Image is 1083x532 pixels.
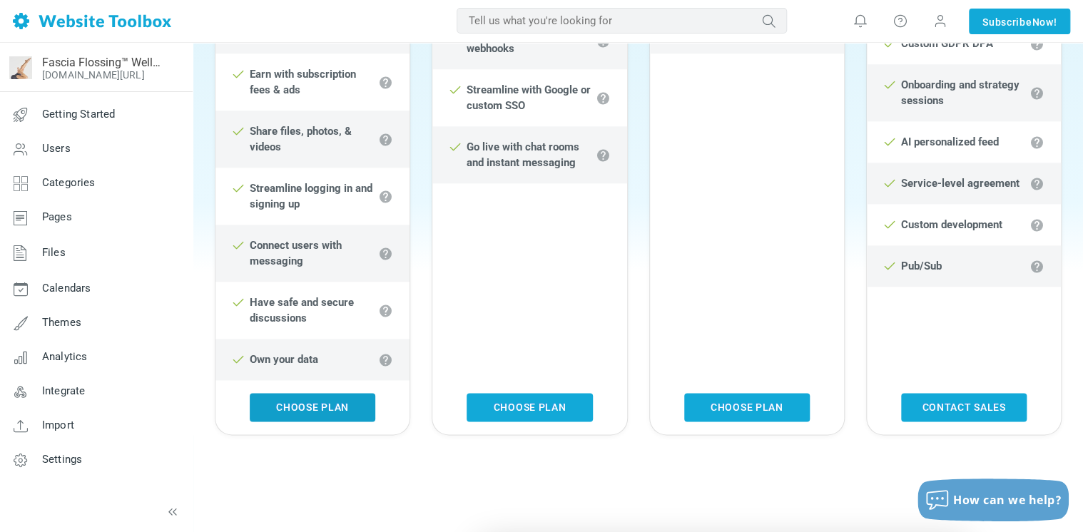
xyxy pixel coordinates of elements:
[684,393,810,421] a: Choose Plan
[42,142,71,155] span: Users
[901,135,999,148] strong: AI personalized feed
[250,393,375,421] a: Choose Plan
[467,83,591,112] strong: Streamline with Google or custom SSO
[1032,14,1057,30] span: Now!
[250,125,352,153] strong: Share files, photos, & videos
[42,419,74,431] span: Import
[42,350,87,363] span: Analytics
[250,296,354,324] strong: Have safe and secure discussions
[42,453,82,466] span: Settings
[250,239,342,267] strong: Connect users with messaging
[467,140,579,169] strong: Go live with chat rooms and instant messaging
[42,176,96,189] span: Categories
[250,182,372,210] strong: Streamline logging in and signing up
[42,69,145,81] a: [DOMAIN_NAME][URL]
[42,246,66,259] span: Files
[901,37,993,50] strong: Custom GDPR DPA
[9,56,32,79] img: favicon.ico
[917,479,1069,521] button: How can we help?
[42,384,85,397] span: Integrate
[42,210,72,223] span: Pages
[457,8,787,34] input: Tell us what you're looking for
[901,260,942,272] strong: Pub/Sub
[250,353,318,366] strong: Own your data
[969,9,1070,34] a: SubscribeNow!
[953,492,1062,508] span: How can we help?
[42,56,166,69] a: Fascia Flossing™ Wellness Community
[901,78,1020,107] strong: Onboarding and strategy sessions
[901,393,1027,421] a: Contact sales
[901,177,1020,190] strong: Service-level agreement
[467,393,592,421] a: Choose Plan
[42,316,81,329] span: Themes
[250,68,356,96] strong: Earn with subscription fees & ads
[901,218,1002,231] strong: Custom development
[42,108,115,121] span: Getting Started
[42,282,91,295] span: Calendars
